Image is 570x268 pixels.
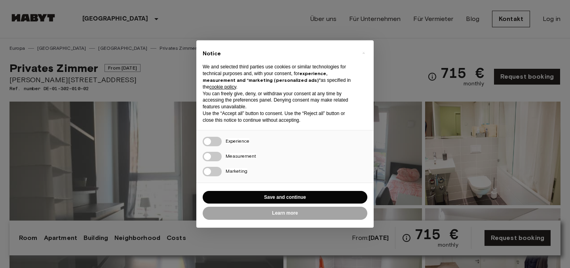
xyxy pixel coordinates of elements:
[203,50,355,58] h2: Notice
[203,70,327,83] strong: experience, measurement and “marketing (personalized ads)”
[226,153,256,159] span: Measurement
[203,191,367,204] button: Save and continue
[362,48,365,58] span: ×
[203,110,355,124] p: Use the “Accept all” button to consent. Use the “Reject all” button or close this notice to conti...
[226,168,247,174] span: Marketing
[203,207,367,220] button: Learn more
[226,138,249,144] span: Experience
[203,91,355,110] p: You can freely give, deny, or withdraw your consent at any time by accessing the preferences pane...
[209,84,236,90] a: cookie policy
[203,64,355,90] p: We and selected third parties use cookies or similar technologies for technical purposes and, wit...
[357,47,370,59] button: Close this notice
